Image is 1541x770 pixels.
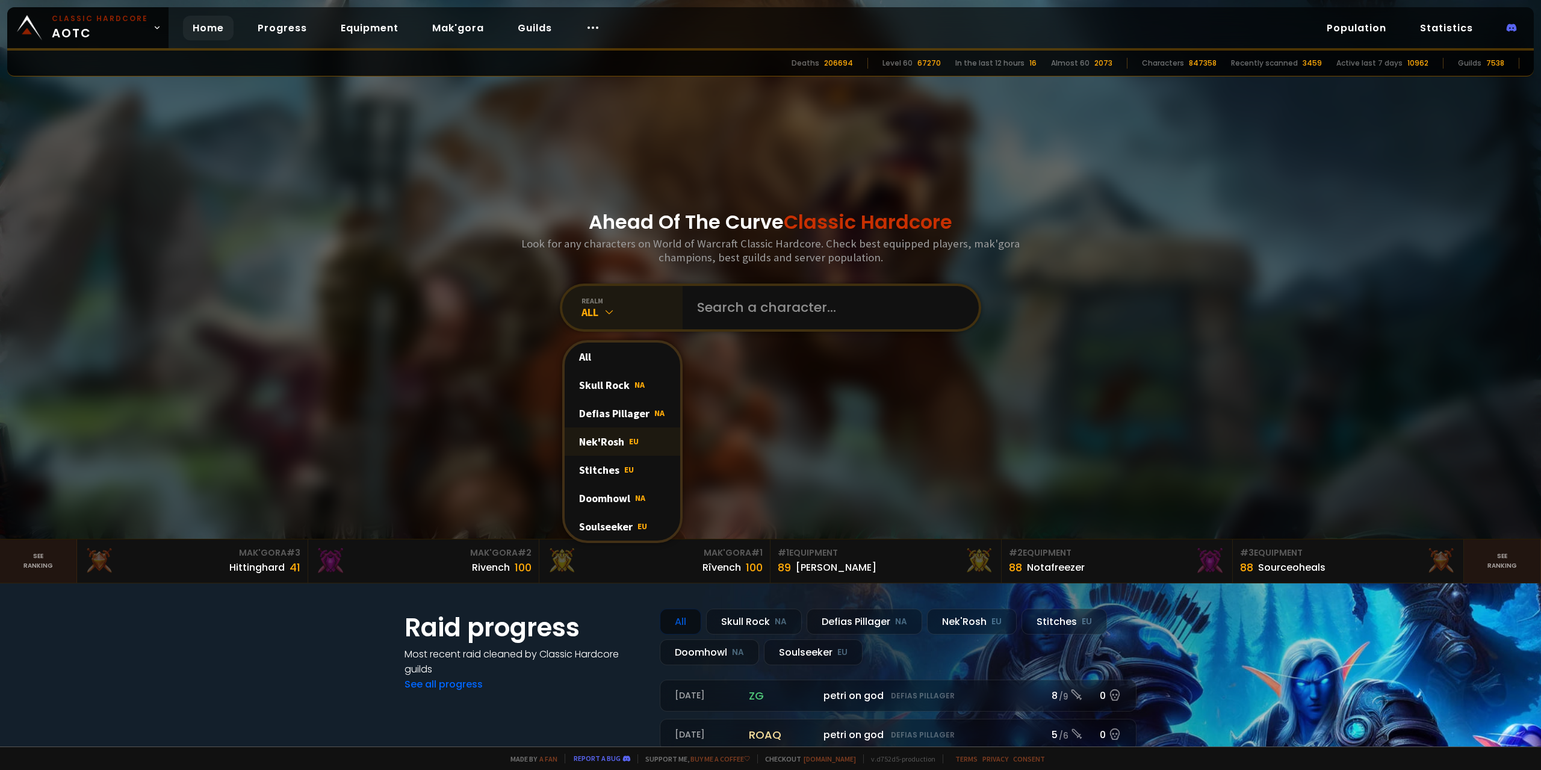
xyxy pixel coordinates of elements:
[863,754,935,763] span: v. d752d5 - production
[1486,58,1504,69] div: 7538
[1009,547,1225,559] div: Equipment
[654,408,665,418] span: NA
[565,343,680,371] div: All
[982,754,1008,763] a: Privacy
[1407,58,1428,69] div: 10962
[516,237,1025,264] h3: Look for any characters on World of Warcraft Classic Hardcore. Check best equipped players, mak'g...
[77,539,308,583] a: Mak'Gora#3Hittinghard41
[955,58,1025,69] div: In the last 12 hours
[778,559,791,576] div: 89
[290,559,300,576] div: 41
[637,521,647,532] span: EU
[1240,547,1254,559] span: # 3
[637,754,750,763] span: Support me,
[539,754,557,763] a: a fan
[770,539,1002,583] a: #1Equipment89[PERSON_NAME]
[746,559,763,576] div: 100
[1189,58,1217,69] div: 847358
[660,680,1136,712] a: [DATE]zgpetri on godDefias Pillager8 /90
[581,296,683,305] div: realm
[1082,616,1092,628] small: EU
[423,16,494,40] a: Mak'gora
[624,464,634,475] span: EU
[547,547,763,559] div: Mak'Gora
[955,754,978,763] a: Terms
[503,754,557,763] span: Made by
[1317,16,1396,40] a: Population
[229,560,285,575] div: Hittinghard
[565,371,680,399] div: Skull Rock
[807,609,922,635] div: Defias Pillager
[308,539,539,583] a: Mak'Gora#2Rivench100
[248,16,317,40] a: Progress
[751,547,763,559] span: # 1
[405,647,645,677] h4: Most recent raid cleaned by Classic Hardcore guilds
[690,754,750,763] a: Buy me a coffee
[1336,58,1403,69] div: Active last 7 days
[589,208,952,237] h1: Ahead Of The Curve
[331,16,408,40] a: Equipment
[1027,560,1085,575] div: Notafreezer
[757,754,856,763] span: Checkout
[917,58,941,69] div: 67270
[315,547,532,559] div: Mak'Gora
[732,647,744,659] small: NA
[792,58,819,69] div: Deaths
[1009,547,1023,559] span: # 2
[706,609,802,635] div: Skull Rock
[927,609,1017,635] div: Nek'Rosh
[565,427,680,456] div: Nek'Rosh
[515,559,532,576] div: 100
[1022,609,1107,635] div: Stitches
[518,547,532,559] span: # 2
[84,547,300,559] div: Mak'Gora
[1013,754,1045,763] a: Consent
[660,639,759,665] div: Doomhowl
[1458,58,1481,69] div: Guilds
[796,560,876,575] div: [PERSON_NAME]
[778,547,789,559] span: # 1
[565,512,680,541] div: Soulseeker
[183,16,234,40] a: Home
[1029,58,1037,69] div: 16
[565,399,680,427] div: Defias Pillager
[895,616,907,628] small: NA
[565,456,680,484] div: Stitches
[1231,58,1298,69] div: Recently scanned
[574,754,621,763] a: Report a bug
[702,560,741,575] div: Rîvench
[1410,16,1483,40] a: Statistics
[775,616,787,628] small: NA
[1303,58,1322,69] div: 3459
[1258,560,1326,575] div: Sourceoheals
[1002,539,1233,583] a: #2Equipment88Notafreezer
[7,7,169,48] a: Classic HardcoreAOTC
[660,719,1136,751] a: [DATE]roaqpetri on godDefias Pillager5 /60
[581,305,683,319] div: All
[778,547,994,559] div: Equipment
[784,208,952,235] span: Classic Hardcore
[1240,559,1253,576] div: 88
[52,13,148,24] small: Classic Hardcore
[287,547,300,559] span: # 3
[837,647,848,659] small: EU
[1240,547,1456,559] div: Equipment
[804,754,856,763] a: [DOMAIN_NAME]
[824,58,853,69] div: 206694
[508,16,562,40] a: Guilds
[1009,559,1022,576] div: 88
[764,639,863,665] div: Soulseeker
[635,492,645,503] span: NA
[539,539,770,583] a: Mak'Gora#1Rîvench100
[882,58,913,69] div: Level 60
[565,484,680,512] div: Doomhowl
[52,13,148,42] span: AOTC
[1142,58,1184,69] div: Characters
[405,609,645,647] h1: Raid progress
[660,609,701,635] div: All
[991,616,1002,628] small: EU
[690,286,964,329] input: Search a character...
[1464,539,1541,583] a: Seeranking
[1051,58,1090,69] div: Almost 60
[634,379,645,390] span: NA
